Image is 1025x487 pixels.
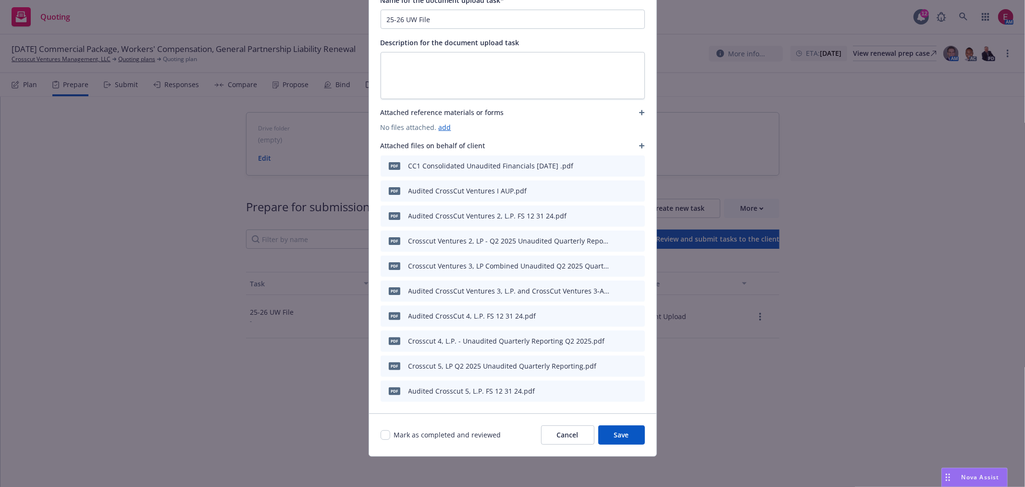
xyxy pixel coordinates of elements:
[389,387,400,395] span: pdf
[408,186,527,196] div: Audited CrossCut Ventures I AUP.pdf
[408,386,535,396] div: Audited Crosscut 5, L.P. FS 12 31 24.pdf
[631,185,641,197] button: unlink file
[615,360,624,372] button: preview file
[631,285,641,297] button: unlink file
[389,187,400,194] span: pdf
[615,235,624,247] button: preview file
[408,236,611,246] div: Crosscut Ventures 2, LP - Q2 2025 Unaudited Quarterly Reporting .pdf
[389,237,400,244] span: pdf
[408,311,536,321] div: Audited CrossCut 4, L.P. FS 12 31 24.pdf
[631,210,641,222] button: unlink file
[408,336,605,346] div: Crosscut 4, L.P. - Unaudited Quarterly Reporting Q2 2025.pdf
[408,261,611,271] div: Crosscut Ventures 3, LP Combined Unaudited Q2 2025 Quarterly Reporting.pdf
[408,361,597,371] div: Crosscut 5, LP Q2 2025 Unaudited Quarterly Reporting.pdf
[615,160,624,172] button: preview file
[408,161,574,171] div: CC1 Consolidated Unaudited Financials [DATE] .pdf
[381,141,485,151] span: Attached files on behalf of client
[631,360,641,372] button: unlink file
[394,430,501,440] span: Mark as completed and reviewed
[381,38,519,47] span: Description for the document upload task
[631,310,641,322] button: unlink file
[941,468,1008,487] button: Nova Assist
[389,212,400,219] span: pdf
[408,211,567,221] div: Audited CrossCut Ventures 2, L.P. FS 12 31 24.pdf
[962,473,1000,481] span: Nova Assist
[615,310,624,322] button: preview file
[615,335,624,347] button: preview file
[615,210,624,222] button: preview file
[389,162,400,169] span: pdf
[541,425,594,445] button: Cancel
[631,160,641,172] button: unlink file
[615,260,624,272] button: preview file
[381,122,645,132] span: No files attached.
[439,123,451,132] a: add
[381,107,504,117] span: Attached reference materials or forms
[615,185,624,197] button: preview file
[631,260,641,272] button: unlink file
[389,262,400,269] span: pdf
[942,468,954,487] div: Drag to move
[631,335,641,347] button: unlink file
[389,362,400,370] span: pdf
[389,337,400,345] span: pdf
[389,287,400,295] span: pdf
[408,286,611,296] div: Audited CrossCut Ventures 3, L.P. and CrossCut Ventures 3-A, L.P. FS 12.pdf
[615,385,624,397] button: preview file
[615,285,624,297] button: preview file
[598,425,645,445] button: Save
[631,385,641,397] button: unlink file
[389,312,400,320] span: pdf
[631,235,641,247] button: unlink file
